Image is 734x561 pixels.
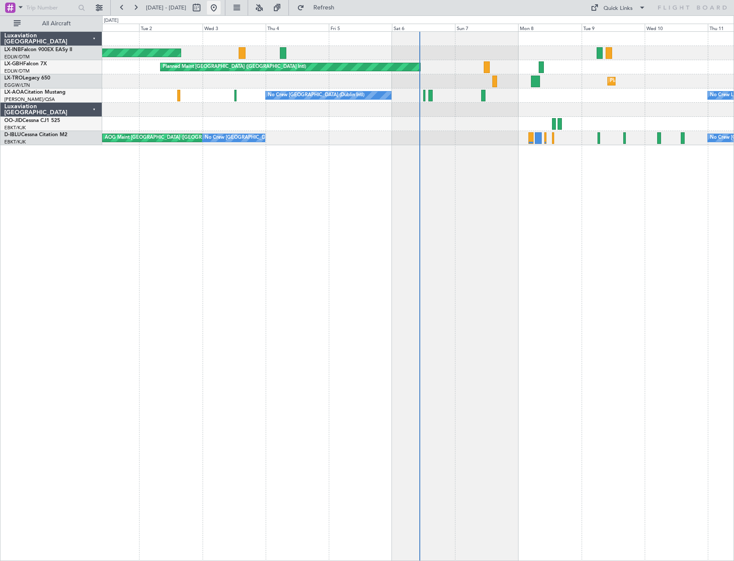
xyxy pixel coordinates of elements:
div: Thu 4 [266,24,329,31]
a: D-IBLUCessna Citation M2 [4,132,67,137]
span: LX-INB [4,47,21,52]
div: Tue 9 [582,24,645,31]
a: [PERSON_NAME]/QSA [4,96,55,103]
a: EDLW/DTM [4,68,30,74]
a: LX-INBFalcon 900EX EASy II [4,47,72,52]
input: Trip Number [26,1,76,14]
button: All Aircraft [9,17,93,30]
span: Refresh [306,5,342,11]
a: LX-TROLegacy 650 [4,76,50,81]
div: Mon 1 [76,24,139,31]
a: EDLW/DTM [4,54,30,60]
button: Quick Links [586,1,650,15]
a: EGGW/LTN [4,82,30,88]
a: EBKT/KJK [4,139,26,145]
button: Refresh [293,1,345,15]
div: Planned Maint [GEOGRAPHIC_DATA] ([GEOGRAPHIC_DATA] Intl) [163,61,306,73]
div: AOG Maint [GEOGRAPHIC_DATA] ([GEOGRAPHIC_DATA] National) [105,131,254,144]
div: No Crew [GEOGRAPHIC_DATA] ([GEOGRAPHIC_DATA] National) [205,131,349,144]
span: LX-GBH [4,61,23,67]
a: EBKT/KJK [4,125,26,131]
a: LX-GBHFalcon 7X [4,61,47,67]
a: OO-JIDCessna CJ1 525 [4,118,60,123]
div: Planned Maint Dusseldorf [610,75,666,88]
span: D-IBLU [4,132,21,137]
div: Tue 2 [139,24,202,31]
span: LX-AOA [4,90,24,95]
div: No Crew [GEOGRAPHIC_DATA] (Dublin Intl) [268,89,364,102]
div: Fri 5 [329,24,392,31]
div: Mon 8 [518,24,581,31]
div: [DATE] [104,17,118,24]
span: [DATE] - [DATE] [146,4,186,12]
span: OO-JID [4,118,22,123]
div: Sat 6 [392,24,455,31]
a: LX-AOACitation Mustang [4,90,66,95]
span: LX-TRO [4,76,23,81]
div: Quick Links [604,4,633,13]
div: Wed 10 [645,24,708,31]
div: Wed 3 [203,24,266,31]
div: Sun 7 [455,24,518,31]
span: All Aircraft [22,21,91,27]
